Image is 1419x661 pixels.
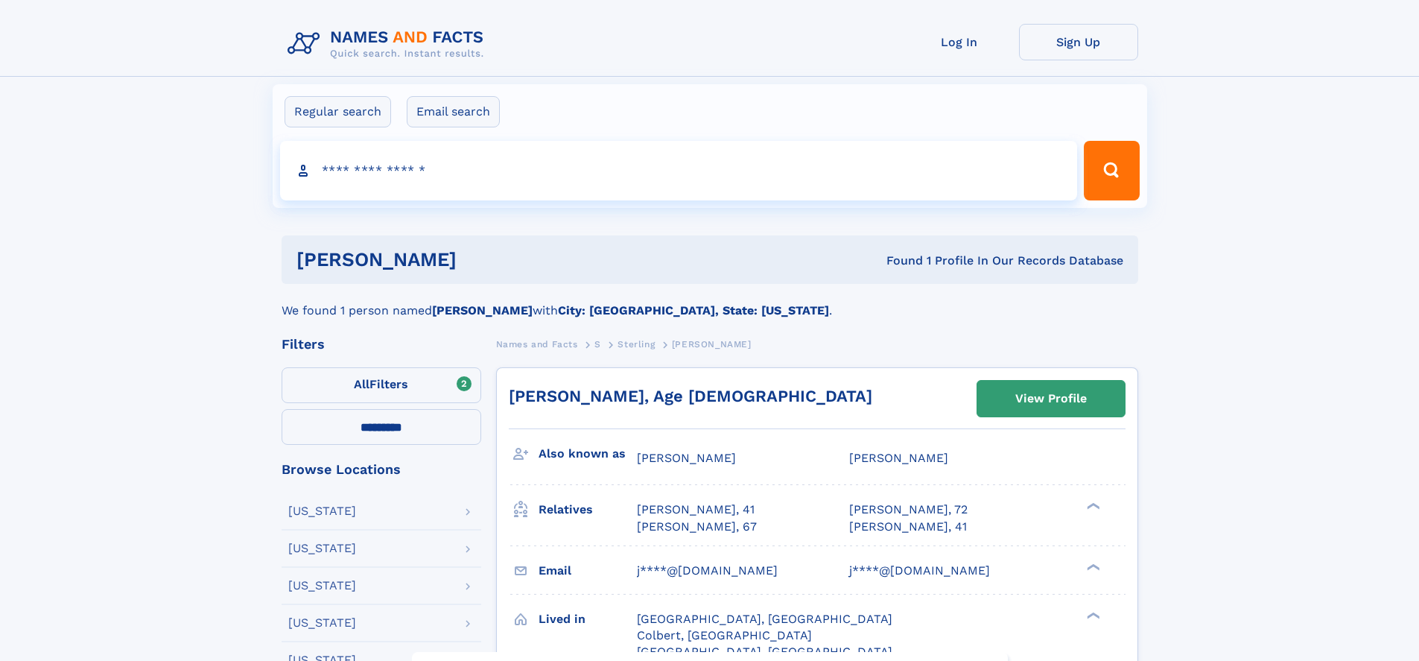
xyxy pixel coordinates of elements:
[539,607,637,632] h3: Lived in
[1015,382,1087,416] div: View Profile
[509,387,872,405] a: [PERSON_NAME], Age [DEMOGRAPHIC_DATA]
[282,284,1138,320] div: We found 1 person named with .
[354,377,369,391] span: All
[1019,24,1138,60] a: Sign Up
[1083,562,1101,572] div: ❯
[539,497,637,522] h3: Relatives
[432,303,533,317] b: [PERSON_NAME]
[1084,141,1139,200] button: Search Button
[618,335,655,353] a: Sterling
[672,339,752,350] span: [PERSON_NAME]
[637,612,892,626] span: [GEOGRAPHIC_DATA], [GEOGRAPHIC_DATA]
[1083,610,1101,620] div: ❯
[849,519,967,535] a: [PERSON_NAME], 41
[285,96,391,127] label: Regular search
[496,335,578,353] a: Names and Facts
[282,338,481,351] div: Filters
[288,505,356,517] div: [US_STATE]
[594,339,601,350] span: S
[849,502,968,518] a: [PERSON_NAME], 72
[288,617,356,629] div: [US_STATE]
[637,502,755,518] a: [PERSON_NAME], 41
[977,381,1125,417] a: View Profile
[282,367,481,403] label: Filters
[637,645,892,659] span: [GEOGRAPHIC_DATA], [GEOGRAPHIC_DATA]
[407,96,500,127] label: Email search
[282,463,481,476] div: Browse Locations
[594,335,601,353] a: S
[296,250,672,269] h1: [PERSON_NAME]
[282,24,496,64] img: Logo Names and Facts
[539,441,637,467] h3: Also known as
[288,580,356,592] div: [US_STATE]
[637,519,757,535] a: [PERSON_NAME], 67
[849,451,948,465] span: [PERSON_NAME]
[900,24,1019,60] a: Log In
[288,543,356,554] div: [US_STATE]
[1083,502,1101,511] div: ❯
[637,451,736,465] span: [PERSON_NAME]
[558,303,829,317] b: City: [GEOGRAPHIC_DATA], State: [US_STATE]
[671,253,1123,269] div: Found 1 Profile In Our Records Database
[280,141,1078,200] input: search input
[637,628,812,642] span: Colbert, [GEOGRAPHIC_DATA]
[539,558,637,583] h3: Email
[618,339,655,350] span: Sterling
